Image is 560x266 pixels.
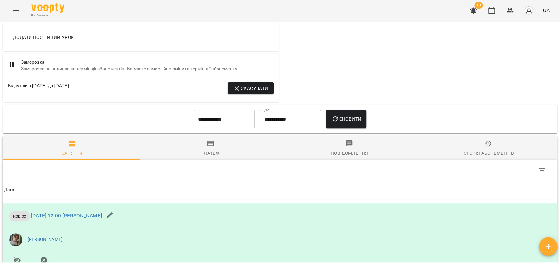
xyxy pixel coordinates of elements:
[9,233,22,246] img: d6c74e1006c1d6d819e5041804e48d76.jpg
[9,213,30,219] span: Roblox
[326,110,366,128] button: Оновити
[31,213,102,219] a: [DATE] 12:00 [PERSON_NAME]
[474,2,483,9] span: 10
[543,7,550,14] span: UA
[331,115,361,123] span: Оновити
[21,66,274,72] span: Заморозка не впливає на термін дії абонементів. Ви маєте самостійно змінити термін дії абонементу.
[200,149,221,157] div: Платежі
[462,149,514,157] div: Історія абонементів
[3,160,557,181] div: Table Toolbar
[8,3,24,18] button: Menu
[10,31,76,43] button: Додати постійний урок
[4,186,556,194] span: Дата
[21,59,274,66] span: Заморозка
[62,149,83,157] div: Заняття
[540,4,552,16] button: UA
[28,236,63,243] a: [PERSON_NAME]
[233,84,268,92] span: Скасувати
[4,186,14,194] div: Sort
[331,149,368,157] div: Повідомлення
[524,6,533,15] img: avatar_s.png
[31,3,64,13] img: Voopty Logo
[31,13,64,18] span: For Business
[4,186,14,194] div: Дата
[228,82,273,94] button: Скасувати
[8,82,69,94] div: Відсутній з [DATE] до [DATE]
[13,33,74,41] span: Додати постійний урок
[534,162,550,178] button: Фільтр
